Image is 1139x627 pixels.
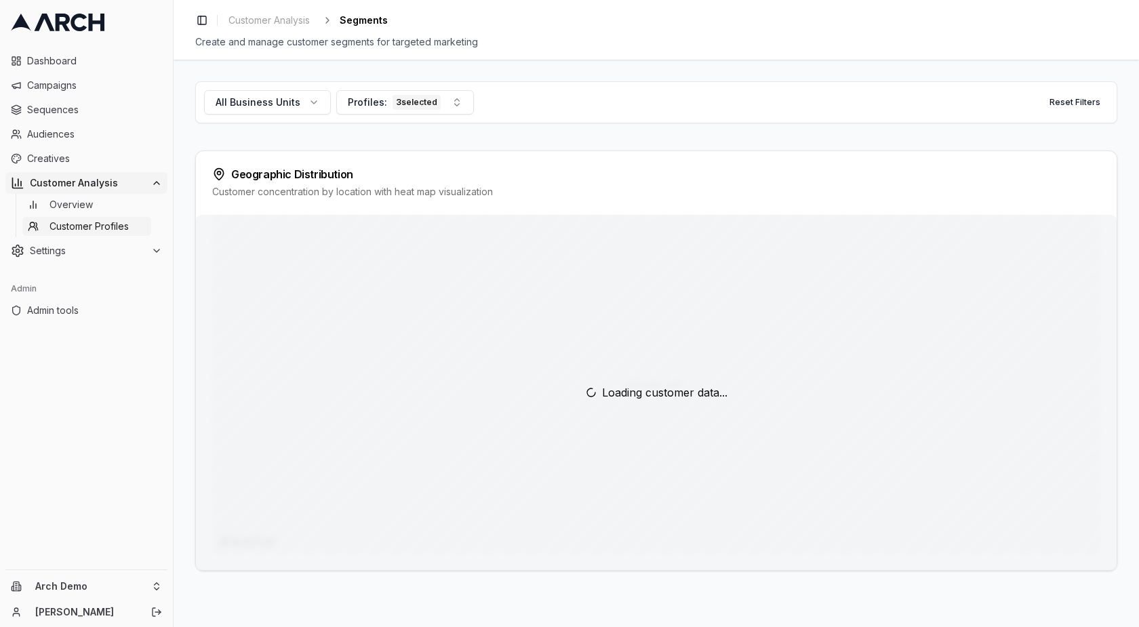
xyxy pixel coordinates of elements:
a: Creatives [5,148,167,169]
a: Overview [22,195,151,214]
a: Sequences [5,99,167,121]
span: Arch Demo [35,580,146,592]
button: All Business Units [204,90,331,115]
button: Reset Filters [1041,92,1108,113]
button: Log out [147,603,166,622]
a: Campaigns [5,75,167,96]
span: Customer Analysis [30,176,146,190]
a: Admin tools [5,300,167,321]
span: Dashboard [27,54,162,68]
button: Arch Demo [5,575,167,597]
div: Profiles: [348,95,441,110]
a: Audiences [5,123,167,145]
a: [PERSON_NAME] [35,605,136,619]
span: Sequences [27,103,162,117]
span: Settings [30,244,146,258]
span: Segments [340,14,388,27]
span: Customer Analysis [228,14,310,27]
nav: breadcrumb [223,11,388,30]
span: Admin tools [27,304,162,317]
a: Customer Analysis [223,11,315,30]
div: 3 selected [393,95,441,110]
div: Create and manage customer segments for targeted marketing [195,35,1117,49]
span: Creatives [27,152,162,165]
span: Audiences [27,127,162,141]
div: Admin [5,278,167,300]
button: Settings [5,240,167,262]
span: All Business Units [216,96,300,109]
span: Overview [49,198,93,211]
span: Customer Profiles [49,220,129,233]
div: Geographic Distribution [212,167,1100,181]
div: Customer concentration by location with heat map visualization [212,185,1100,199]
button: Customer Analysis [5,172,167,194]
a: Dashboard [5,50,167,72]
span: Loading customer data... [602,384,727,401]
a: Customer Profiles [22,217,151,236]
span: Campaigns [27,79,162,92]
